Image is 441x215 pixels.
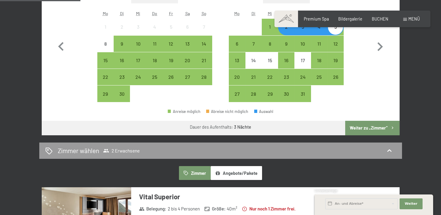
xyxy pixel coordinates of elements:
[400,198,423,209] button: Weiter
[229,36,245,52] div: Anreise möglich
[229,75,245,90] div: 20
[251,11,255,16] abbr: Dienstag
[196,69,212,85] div: Anreise möglich
[114,58,129,73] div: 16
[185,11,190,16] abbr: Samstag
[130,19,146,35] div: Anreise nicht möglich
[327,19,344,35] div: Anreise möglich
[315,188,337,192] span: Schnellanfrage
[179,69,196,85] div: Sat Sep 27 2025
[114,41,129,56] div: 9
[196,24,211,40] div: 7
[97,85,114,102] div: Mon Sep 29 2025
[234,124,251,130] b: 3 Nächte
[262,19,278,35] div: Wed Oct 01 2025
[130,36,146,52] div: Anreise möglich
[147,69,163,85] div: Thu Sep 25 2025
[246,58,261,73] div: 14
[196,36,212,52] div: Sun Sep 14 2025
[130,19,146,35] div: Wed Sep 03 2025
[311,52,327,69] div: Sat Oct 18 2025
[229,91,245,107] div: 27
[227,206,237,212] span: 40 m²
[211,166,262,180] button: Angebote/Pakete
[311,19,327,35] div: Anreise möglich
[327,36,344,52] div: Sun Oct 12 2025
[98,75,113,90] div: 22
[163,69,179,85] div: Fri Sep 26 2025
[278,52,294,69] div: Anreise möglich
[114,85,130,102] div: Tue Sep 30 2025
[245,52,262,69] div: Tue Oct 14 2025
[311,69,327,85] div: Sat Oct 25 2025
[147,19,163,35] div: Thu Sep 04 2025
[278,69,294,85] div: Thu Oct 23 2025
[97,85,114,102] div: Anreise möglich
[147,19,163,35] div: Anreise nicht möglich
[163,69,179,85] div: Anreise möglich
[294,36,311,52] div: Anreise möglich
[294,36,311,52] div: Fri Oct 10 2025
[114,69,130,85] div: Anreise möglich
[245,85,262,102] div: Tue Oct 28 2025
[114,52,130,69] div: Tue Sep 16 2025
[262,36,278,52] div: Anreise möglich
[130,69,146,85] div: Wed Sep 24 2025
[279,58,294,73] div: 16
[147,58,162,73] div: 18
[262,91,277,107] div: 29
[245,52,262,69] div: Anreise nicht möglich
[164,58,179,73] div: 19
[229,52,245,69] div: Anreise möglich
[179,36,196,52] div: Anreise möglich
[328,75,343,90] div: 26
[103,148,140,154] span: 2 Erwachsene
[294,52,311,69] div: Anreise nicht möglich
[295,91,310,107] div: 31
[338,16,362,21] a: Bildergalerie
[278,36,294,52] div: Anreise möglich
[295,24,310,40] div: 3
[327,52,344,69] div: Sun Oct 19 2025
[114,69,130,85] div: Tue Sep 23 2025
[262,52,278,69] div: Wed Oct 15 2025
[163,19,179,35] div: Fri Sep 05 2025
[242,206,296,212] strong: Nur noch 1 Zimmer frei.
[304,16,329,21] a: Premium Spa
[131,58,146,73] div: 17
[97,69,114,85] div: Anreise möglich
[278,85,294,102] div: Thu Oct 30 2025
[312,24,327,40] div: 4
[262,69,278,85] div: Wed Oct 22 2025
[98,41,113,56] div: 8
[262,41,277,56] div: 8
[97,69,114,85] div: Mon Sep 22 2025
[262,19,278,35] div: Anreise möglich
[311,69,327,85] div: Anreise möglich
[245,36,262,52] div: Tue Oct 07 2025
[246,41,261,56] div: 7
[179,52,196,69] div: Sat Sep 20 2025
[372,16,388,21] a: BUCHEN
[279,91,294,107] div: 30
[147,36,163,52] div: Thu Sep 11 2025
[229,52,245,69] div: Mon Oct 13 2025
[278,52,294,69] div: Thu Oct 16 2025
[268,11,272,16] abbr: Mittwoch
[163,36,179,52] div: Anreise möglich
[179,69,196,85] div: Anreise möglich
[139,206,167,212] strong: Belegung :
[345,121,399,135] button: Weiter zu „Zimmer“
[245,85,262,102] div: Anreise möglich
[294,85,311,102] div: Fri Oct 31 2025
[196,52,212,69] div: Sun Sep 21 2025
[163,19,179,35] div: Anreise nicht möglich
[328,58,343,73] div: 19
[180,58,195,73] div: 20
[98,24,113,40] div: 1
[327,69,344,85] div: Sun Oct 26 2025
[147,52,163,69] div: Thu Sep 18 2025
[295,58,310,73] div: 17
[196,19,212,35] div: Anreise nicht möglich
[164,24,179,40] div: 5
